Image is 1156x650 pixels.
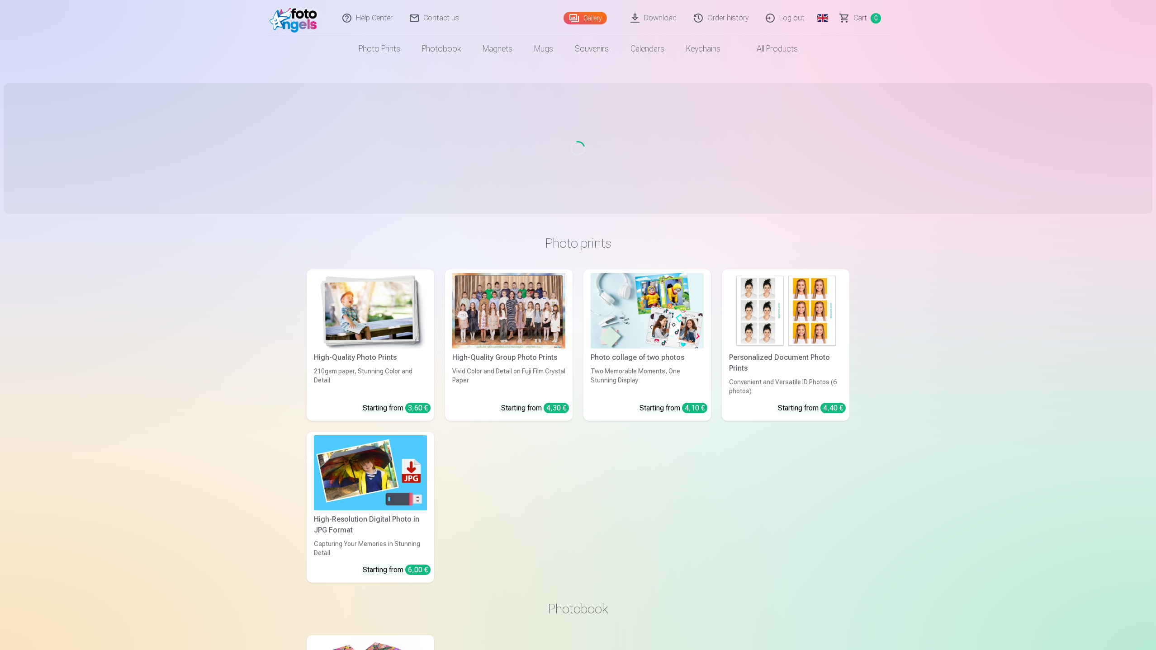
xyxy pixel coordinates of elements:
div: Starting from [501,403,569,414]
a: Keychains [675,36,731,61]
a: Photobook [411,36,472,61]
div: 4,30 € [544,403,569,413]
img: Photo collage of two photos [591,273,704,349]
img: Personalized Document Photo Prints [729,273,842,349]
a: Magnets [472,36,523,61]
div: 210gsm paper, Stunning Color and Detail [310,367,431,396]
img: /fa1 [270,4,322,33]
span: 0 [871,13,881,24]
img: High-Quality Photo Prints [314,273,427,349]
div: Vivid Color and Detail on Fuji Film Crystal Paper [449,367,569,396]
div: Convenient and Versatile ID Photos (6 photos) [725,377,846,396]
a: Calendars [620,36,675,61]
a: High-Resolution Digital Photo in JPG FormatHigh-Resolution Digital Photo in JPG FormatCapturing Y... [307,432,434,583]
div: Starting from [363,565,431,575]
div: 6,00 € [405,565,431,575]
div: High-Resolution Digital Photo in JPG Format [310,514,431,536]
div: Personalized Document Photo Prints [725,352,846,374]
a: Photo prints [348,36,411,61]
h3: Photo prints [314,235,842,251]
div: Starting from [778,403,846,414]
div: 3,60 € [405,403,431,413]
div: Two Memorable Moments, One Stunning Display [587,367,707,396]
div: Starting from [640,403,707,414]
a: Personalized Document Photo PrintsPersonalized Document Photo PrintsConvenient and Versatile ID P... [722,269,849,421]
img: High-Resolution Digital Photo in JPG Format [314,435,427,511]
span: Сart [853,13,867,24]
a: High-Quality Photo PrintsHigh-Quality Photo Prints210gsm paper, Stunning Color and DetailStarting... [307,269,434,421]
div: 4,40 € [820,403,846,413]
div: Photo collage of two photos [587,352,707,363]
a: Mugs [523,36,564,61]
a: Photo collage of two photosPhoto collage of two photosTwo Memorable Moments, One Stunning Display... [583,269,711,421]
div: Capturing Your Memories in Stunning Detail [310,539,431,557]
a: High-Quality Group Photo PrintsVivid Color and Detail on Fuji Film Crystal PaperStarting from 4,30 € [445,269,573,421]
div: Starting from [363,403,431,414]
div: 4,10 € [682,403,707,413]
a: Souvenirs [564,36,620,61]
a: Gallery [564,12,607,24]
div: High-Quality Group Photo Prints [449,352,569,363]
a: All products [731,36,809,61]
div: High-Quality Photo Prints [310,352,431,363]
h3: Photobook [314,601,842,617]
